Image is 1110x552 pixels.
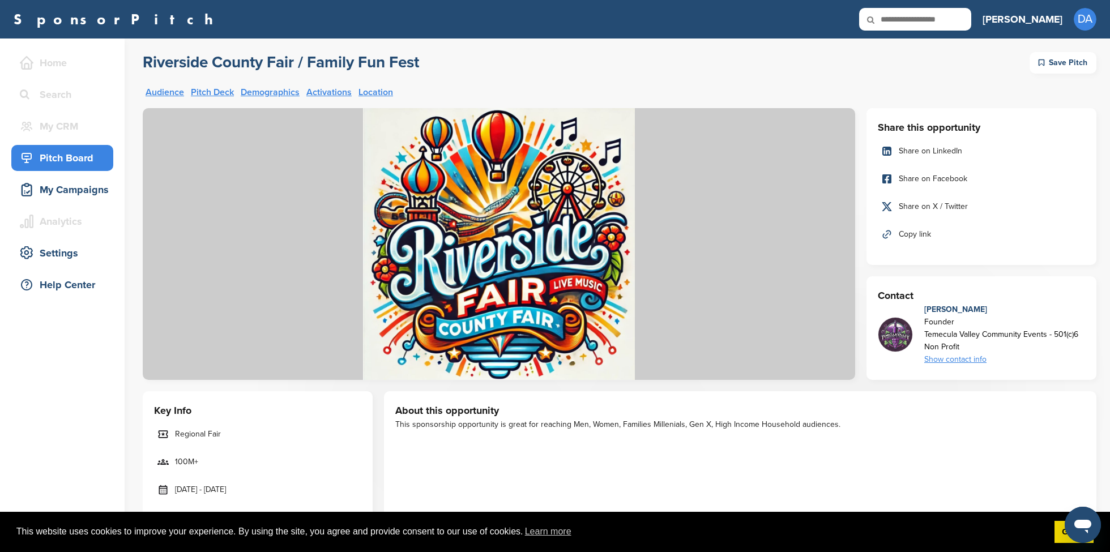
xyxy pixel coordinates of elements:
a: Share on LinkedIn [878,139,1085,163]
span: DA [1074,8,1096,31]
div: Temecula Valley Community Events - 501(c)6 Non Profit [924,328,1085,353]
a: [PERSON_NAME] [983,7,1062,32]
a: Audience [146,88,184,97]
h3: Contact [878,288,1085,303]
a: Help Center [11,272,113,298]
a: Copy link [878,222,1085,246]
a: Home [11,50,113,76]
h3: Key Info [154,403,361,418]
div: My CRM [17,116,113,136]
span: Regional Fair [175,428,221,440]
iframe: Button to launch messaging window [1065,507,1101,543]
a: Pitch Board [11,145,113,171]
div: This sponsorship opportunity is great for reaching Men, Women, Families Millenials, Gen X, High I... [395,418,1085,431]
a: dismiss cookie message [1054,521,1094,544]
a: Pitch Deck [191,88,234,97]
img: Sponsorpitch & [143,108,855,380]
h3: About this opportunity [395,403,1085,418]
div: Pitch Board [17,148,113,168]
span: Share on LinkedIn [899,145,962,157]
span: Share on X / Twitter [899,200,968,213]
a: Share on Facebook [878,167,1085,191]
h3: Share this opportunity [878,119,1085,135]
a: Activations [306,88,352,97]
span: [DATE] - [DATE] [175,483,226,496]
a: My CRM [11,113,113,139]
a: Riverside County Fair / Family Fun Fest [143,52,419,74]
div: Home [17,53,113,73]
span: Copy link [899,228,931,241]
a: Analytics [11,208,113,234]
span: This website uses cookies to improve your experience. By using the site, you agree and provide co... [16,523,1045,540]
div: Settings [17,243,113,263]
a: SponsorPitch [14,12,220,27]
div: [PERSON_NAME] [924,303,1085,316]
div: My Campaigns [17,179,113,200]
a: learn more about cookies [523,523,573,540]
a: My Campaigns [11,177,113,203]
div: Analytics [17,211,113,232]
div: Show contact info [924,353,1085,366]
div: Help Center [17,275,113,295]
div: Search [17,84,113,105]
a: Search [11,82,113,108]
h2: Riverside County Fair / Family Fun Fest [143,52,419,72]
span: Share on Facebook [899,173,967,185]
img: 1 [878,318,912,352]
h3: [PERSON_NAME] [983,11,1062,27]
div: Save Pitch [1030,52,1096,74]
a: Share on X / Twitter [878,195,1085,219]
span: 100M+ [175,456,198,468]
a: Settings [11,240,113,266]
div: Founder [924,316,1085,328]
a: Location [358,88,393,97]
a: Demographics [241,88,300,97]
